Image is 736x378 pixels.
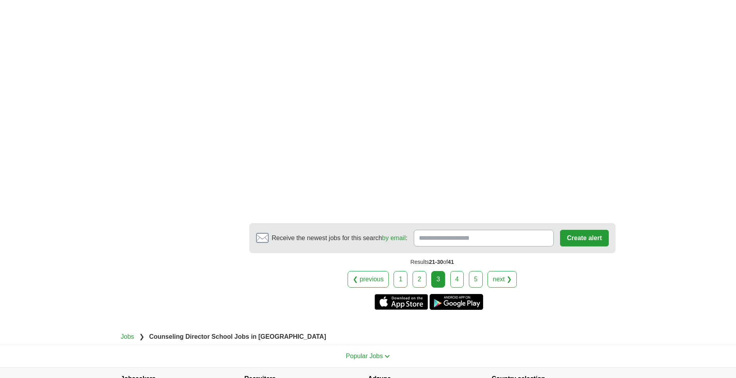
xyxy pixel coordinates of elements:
div: Results of [249,253,616,271]
a: Get the iPhone app [375,294,428,310]
strong: Counseling Director School Jobs in [GEOGRAPHIC_DATA] [149,333,326,340]
a: 4 [450,271,464,288]
a: 1 [394,271,407,288]
a: Jobs [121,333,134,340]
a: by email [382,235,406,241]
img: toggle icon [384,355,390,358]
div: 3 [431,271,445,288]
span: Receive the newest jobs for this search : [272,233,407,243]
a: Get the Android app [430,294,483,310]
a: ❮ previous [348,271,389,288]
a: 5 [469,271,483,288]
span: 21-30 [429,259,443,265]
span: ❯ [139,333,144,340]
a: 2 [413,271,426,288]
button: Create alert [560,230,608,246]
a: next ❯ [487,271,517,288]
span: 41 [448,259,454,265]
span: Popular Jobs [346,353,383,359]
